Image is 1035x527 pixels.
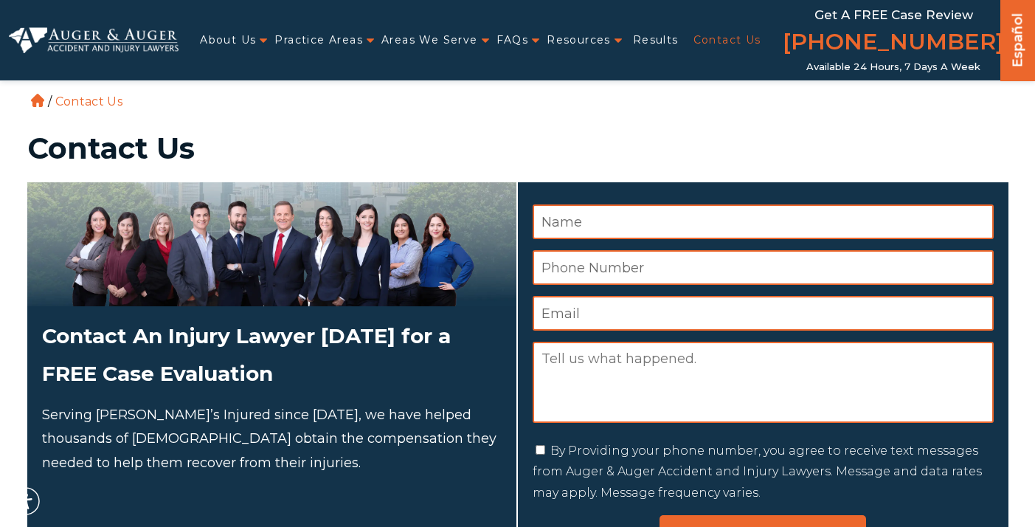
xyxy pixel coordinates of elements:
li: Contact Us [52,94,126,108]
a: Areas We Serve [381,25,478,55]
img: Auger & Auger Accident and Injury Lawyers Logo [9,27,179,53]
a: Results [633,25,679,55]
p: Serving [PERSON_NAME]’s Injured since [DATE], we have helped thousands of [DEMOGRAPHIC_DATA] obta... [42,403,502,475]
a: Practice Areas [274,25,363,55]
input: Phone Number [533,250,994,285]
span: Available 24 Hours, 7 Days a Week [806,61,980,73]
a: About Us [200,25,256,55]
h2: Contact An Injury Lawyer [DATE] for a FREE Case Evaluation [42,317,502,392]
a: Contact Us [693,25,761,55]
input: Name [533,204,994,239]
a: FAQs [496,25,529,55]
a: Home [31,94,44,107]
a: Resources [547,25,611,55]
label: By Providing your phone number, you agree to receive text messages from Auger & Auger Accident an... [533,444,982,500]
span: Get a FREE Case Review [814,7,973,22]
img: Attorneys [27,182,516,306]
input: Email [533,296,994,331]
h1: Contact Us [27,134,1008,163]
a: [PHONE_NUMBER] [783,26,1004,61]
